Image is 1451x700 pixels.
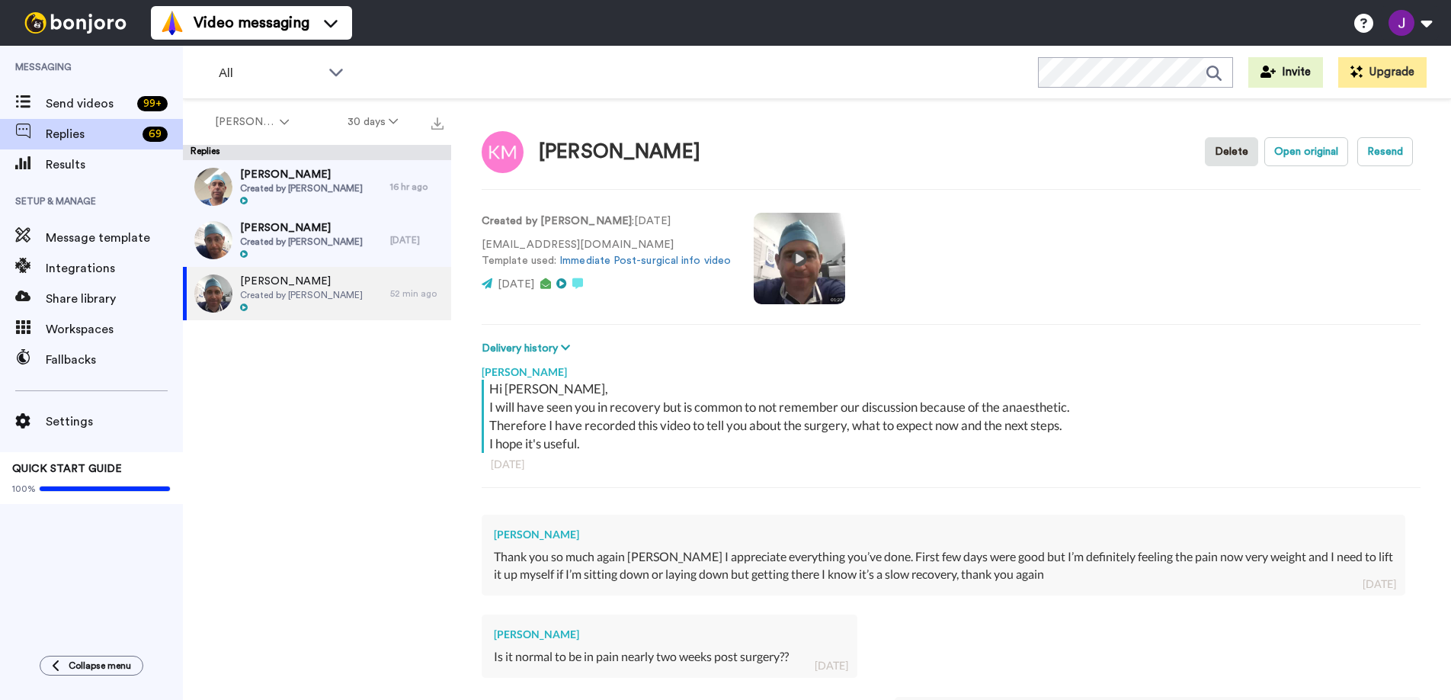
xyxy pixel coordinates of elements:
[194,221,232,259] img: 0a846b0f-3478-4ba7-8463-113d0711c719-thumb.jpg
[143,127,168,142] div: 69
[46,229,183,247] span: Message template
[46,290,183,308] span: Share library
[1357,137,1413,166] button: Resend
[40,656,143,676] button: Collapse menu
[186,108,319,136] button: [PERSON_NAME]
[160,11,184,35] img: vm-color.svg
[18,12,133,34] img: bj-logo-header-white.svg
[498,279,534,290] span: [DATE]
[12,464,122,474] span: QUICK START GUIDE
[219,64,321,82] span: All
[1338,57,1427,88] button: Upgrade
[390,181,444,193] div: 16 hr ago
[46,125,136,143] span: Replies
[482,237,731,269] p: [EMAIL_ADDRESS][DOMAIN_NAME] Template used:
[194,275,232,313] img: 8d4f41b4-45a2-4ae0-871b-21b5a1819e42-thumb.jpg
[482,214,731,230] p: : [DATE]
[482,340,575,357] button: Delivery history
[494,548,1393,583] div: Thank you so much again [PERSON_NAME] I appreciate everything you’ve done. First few days were go...
[1363,576,1396,592] div: [DATE]
[491,457,1411,472] div: [DATE]
[319,108,428,136] button: 30 days
[46,351,183,369] span: Fallbacks
[240,182,363,194] span: Created by [PERSON_NAME]
[12,483,36,495] span: 100%
[240,236,363,248] span: Created by [PERSON_NAME]
[427,111,448,133] button: Export all results that match these filters now.
[489,380,1417,453] div: Hi [PERSON_NAME], I will have seen you in recovery but is common to not remember our discussion b...
[390,287,444,300] div: 52 min ago
[494,527,1393,542] div: [PERSON_NAME]
[46,413,183,431] span: Settings
[240,220,363,236] span: [PERSON_NAME]
[494,627,845,642] div: [PERSON_NAME]
[46,156,183,174] span: Results
[240,167,363,182] span: [PERSON_NAME]
[240,289,363,301] span: Created by [PERSON_NAME]
[240,274,363,289] span: [PERSON_NAME]
[482,357,1421,380] div: [PERSON_NAME]
[559,255,731,266] a: Immediate Post-surgical info video
[183,267,451,320] a: [PERSON_NAME]Created by [PERSON_NAME]52 min ago
[482,216,632,226] strong: Created by [PERSON_NAME]
[46,95,131,113] span: Send videos
[390,234,444,246] div: [DATE]
[194,168,232,206] img: 3e6a7332-9707-4da6-8427-32558be0c718-thumb.jpg
[482,131,524,173] img: Image of Kayla McBean-Courtin
[1264,137,1348,166] button: Open original
[215,114,277,130] span: [PERSON_NAME]
[46,259,183,278] span: Integrations
[494,648,845,666] div: Is it normal to be in pain nearly two weeks post surgery??
[183,160,451,214] a: [PERSON_NAME]Created by [PERSON_NAME]16 hr ago
[46,320,183,339] span: Workspaces
[69,660,131,672] span: Collapse menu
[183,145,451,160] div: Replies
[194,12,309,34] span: Video messaging
[1205,137,1258,166] button: Delete
[815,658,848,673] div: [DATE]
[183,214,451,267] a: [PERSON_NAME]Created by [PERSON_NAME][DATE]
[431,117,444,130] img: export.svg
[137,96,168,111] div: 99 +
[1248,57,1323,88] button: Invite
[539,141,700,163] div: [PERSON_NAME]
